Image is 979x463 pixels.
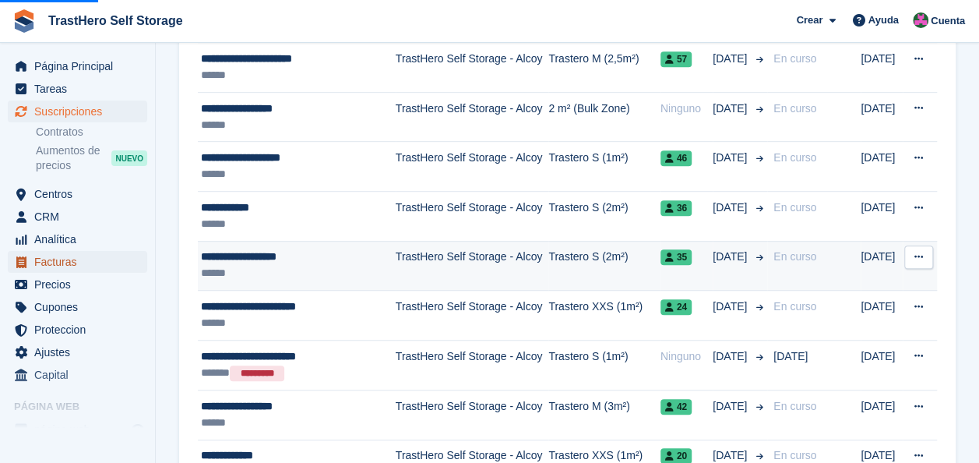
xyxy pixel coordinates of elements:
[42,8,189,34] a: TrastHero Self Storage
[36,143,147,174] a: Aumentos de precios NUEVO
[773,201,816,214] span: En curso
[396,191,548,241] td: TrastHero Self Storage - Alcoy
[111,150,147,166] div: NUEVO
[34,274,128,295] span: Precios
[660,348,713,365] div: Ninguno
[713,101,750,117] span: [DATE]
[34,251,128,273] span: Facturas
[713,299,750,315] span: [DATE]
[713,398,750,415] span: [DATE]
[34,101,128,122] span: Suscripciones
[660,399,692,415] span: 42
[396,142,548,192] td: TrastHero Self Storage - Alcoy
[396,291,548,341] td: TrastHero Self Storage - Alcoy
[868,12,899,28] span: Ayuda
[713,150,750,166] span: [DATE]
[36,143,111,173] span: Aumentos de precios
[931,13,965,29] span: Cuenta
[548,241,660,291] td: Trastero S (2m²)
[34,419,128,440] span: página web
[34,228,128,250] span: Analítica
[548,390,660,440] td: Trastero M (3m²)
[773,300,816,313] span: En curso
[660,249,692,265] span: 35
[8,183,147,205] a: menu
[34,341,128,363] span: Ajustes
[34,319,128,341] span: Proteccion
[12,9,36,33] img: stora-icon-8386f47178a22dfd0bd8f6a31ec36ba5ce8667c1dd55bd0f319d3a0aa187defe.svg
[396,390,548,440] td: TrastHero Self Storage - Alcoy
[34,183,128,205] span: Centros
[396,43,548,93] td: TrastHero Self Storage - Alcoy
[773,102,816,115] span: En curso
[861,390,903,440] td: [DATE]
[14,399,155,415] span: Página web
[861,142,903,192] td: [DATE]
[861,340,903,390] td: [DATE]
[548,92,660,142] td: 2 m² (Bulk Zone)
[34,78,128,100] span: Tareas
[8,296,147,318] a: menu
[660,51,692,67] span: 57
[773,151,816,164] span: En curso
[861,43,903,93] td: [DATE]
[861,92,903,142] td: [DATE]
[773,400,816,412] span: En curso
[8,341,147,363] a: menu
[660,299,692,315] span: 24
[548,43,660,93] td: Trastero M (2,5m²)
[773,449,816,461] span: En curso
[773,350,808,362] span: [DATE]
[129,420,147,439] a: Vista previa de la tienda
[660,150,692,166] span: 46
[8,419,147,440] a: menú
[396,92,548,142] td: TrastHero Self Storage - Alcoy
[713,51,750,67] span: [DATE]
[34,296,128,318] span: Cupones
[548,191,660,241] td: Trastero S (2m²)
[8,364,147,386] a: menu
[396,340,548,390] td: TrastHero Self Storage - Alcoy
[796,12,822,28] span: Crear
[713,348,750,365] span: [DATE]
[8,228,147,250] a: menu
[34,206,128,228] span: CRM
[713,249,750,265] span: [DATE]
[660,200,692,216] span: 36
[8,101,147,122] a: menu
[8,55,147,77] a: menu
[548,142,660,192] td: Trastero S (1m²)
[548,340,660,390] td: Trastero S (1m²)
[773,250,816,263] span: En curso
[34,55,128,77] span: Página Principal
[713,200,750,216] span: [DATE]
[861,191,903,241] td: [DATE]
[8,319,147,341] a: menu
[396,241,548,291] td: TrastHero Self Storage - Alcoy
[36,125,147,140] a: Contratos
[861,241,903,291] td: [DATE]
[861,291,903,341] td: [DATE]
[548,291,660,341] td: Trastero XXS (1m²)
[913,12,928,28] img: Marua Grioui
[34,364,128,386] span: Capital
[660,101,713,117] div: Ninguno
[8,206,147,228] a: menu
[8,274,147,295] a: menu
[773,52,816,65] span: En curso
[8,251,147,273] a: menu
[8,78,147,100] a: menu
